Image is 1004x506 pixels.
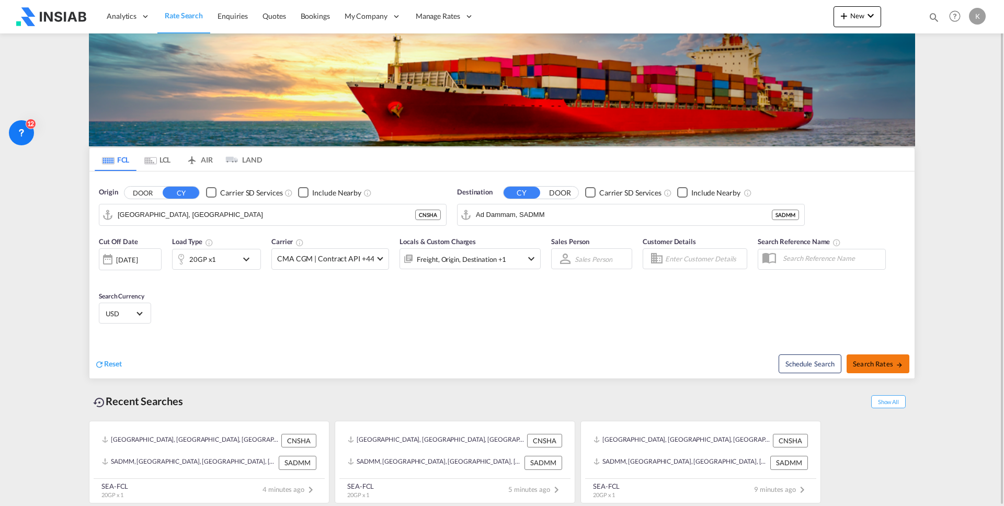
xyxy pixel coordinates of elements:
span: Rate Search [165,11,203,20]
span: New [838,11,877,20]
md-icon: The selected Trucker/Carrierwill be displayed in the rate results If the rates are from another f... [295,238,304,247]
div: icon-magnify [928,11,940,27]
div: [DATE] [99,248,162,270]
img: LCL+%26+FCL+BACKGROUND.png [89,25,915,146]
div: CNSHA, Shanghai, China, Greater China & Far East Asia, Asia Pacific [102,434,279,447]
span: Search Rates [853,360,903,368]
span: Sales Person [551,237,589,246]
button: CY [504,187,540,199]
input: Search by Port [476,207,772,223]
md-icon: icon-information-outline [205,238,213,247]
span: My Company [345,11,387,21]
div: SADMM [772,210,799,220]
md-icon: Unchecked: Search for CY (Container Yard) services for all selected carriers.Checked : Search for... [664,189,672,197]
input: Enter Customer Details [665,251,744,267]
md-input-container: Shanghai, CNSHA [99,204,446,225]
button: CY [163,187,199,199]
md-datepicker: Select [99,269,107,283]
div: CNSHA, Shanghai, China, Greater China & Far East Asia, Asia Pacific [348,434,524,447]
div: Freight Origin Destination Factory Stuffingicon-chevron-down [400,248,541,269]
md-pagination-wrapper: Use the left and right arrow keys to navigate between tabs [95,148,262,171]
md-checkbox: Checkbox No Ink [298,187,361,198]
div: Recent Searches [89,389,187,413]
div: Include Nearby [312,188,361,198]
div: Carrier SD Services [599,188,661,198]
div: Origin DOOR CY Checkbox No InkUnchecked: Search for CY (Container Yard) services for all selected... [89,171,915,378]
span: Carrier [271,237,304,246]
span: USD [106,309,135,318]
md-checkbox: Checkbox No Ink [585,187,661,198]
div: SEA-FCL [101,481,128,491]
div: icon-refreshReset [95,359,122,370]
span: Locals & Custom Charges [400,237,476,246]
span: Quotes [263,11,286,20]
span: 20GP x 1 [347,491,369,498]
md-icon: icon-plus 400-fg [838,9,850,22]
div: SADMM, Ad Dammam, Saudi Arabia, Middle East, Middle East [594,456,768,469]
recent-search-card: [GEOGRAPHIC_DATA], [GEOGRAPHIC_DATA], [GEOGRAPHIC_DATA], [GEOGRAPHIC_DATA] & [GEOGRAPHIC_DATA], [... [89,421,329,503]
div: 20GP x1icon-chevron-down [172,249,261,270]
div: CNSHA [773,434,808,447]
button: Search Ratesicon-arrow-right [847,354,909,373]
span: Search Reference Name [758,237,841,246]
md-checkbox: Checkbox No Ink [206,187,282,198]
md-checkbox: Checkbox No Ink [677,187,740,198]
md-icon: icon-chevron-right [796,484,808,496]
input: Search Reference Name [778,250,885,266]
md-icon: icon-chevron-right [304,484,317,496]
span: Cut Off Date [99,237,138,246]
button: DOOR [124,187,161,199]
button: Note: By default Schedule search will only considerorigin ports, destination ports and cut off da... [779,354,841,373]
input: Search by Port [118,207,415,223]
span: Help [946,7,964,25]
div: [DATE] [116,255,138,264]
recent-search-card: [GEOGRAPHIC_DATA], [GEOGRAPHIC_DATA], [GEOGRAPHIC_DATA], [GEOGRAPHIC_DATA] & [GEOGRAPHIC_DATA], [... [580,421,821,503]
div: SADMM, Ad Dammam, Saudi Arabia, Middle East, Middle East [348,456,522,469]
md-select: Sales Person [574,251,613,267]
div: SEA-FCL [347,481,374,491]
div: SADMM, Ad Dammam, Saudi Arabia, Middle East, Middle East [102,456,276,469]
span: Show All [871,395,906,408]
div: SADMM [524,456,562,469]
md-icon: icon-chevron-right [550,484,563,496]
div: Freight Origin Destination Factory Stuffing [417,252,506,267]
div: K [969,8,986,25]
div: CNSHA [527,434,562,447]
div: CNSHA, Shanghai, China, Greater China & Far East Asia, Asia Pacific [594,434,770,447]
md-icon: icon-backup-restore [93,396,106,409]
md-icon: icon-chevron-down [240,253,258,266]
div: SADMM [279,456,316,469]
md-icon: Unchecked: Ignores neighbouring ports when fetching rates.Checked : Includes neighbouring ports w... [744,189,752,197]
md-tab-item: AIR [178,148,220,171]
div: SADMM [770,456,808,469]
div: CNSHA [281,434,316,447]
md-tab-item: LAND [220,148,262,171]
span: Manage Rates [416,11,460,21]
span: Analytics [107,11,136,21]
span: Origin [99,187,118,198]
span: Customer Details [643,237,695,246]
md-icon: icon-refresh [95,360,104,369]
md-icon: Your search will be saved by the below given name [832,238,841,247]
span: Enquiries [218,11,248,20]
button: DOOR [542,187,578,199]
md-icon: icon-airplane [186,154,198,162]
div: Include Nearby [691,188,740,198]
span: Load Type [172,237,213,246]
span: CMA CGM | Contract API +44 [277,254,374,264]
span: 5 minutes ago [508,485,563,493]
div: Carrier SD Services [220,188,282,198]
img: 0ea05a20c6b511ef93588b618553d863.png [16,5,86,28]
md-icon: icon-arrow-right [896,361,903,369]
button: icon-plus 400-fgNewicon-chevron-down [834,6,881,27]
recent-search-card: [GEOGRAPHIC_DATA], [GEOGRAPHIC_DATA], [GEOGRAPHIC_DATA], [GEOGRAPHIC_DATA] & [GEOGRAPHIC_DATA], [... [335,421,575,503]
md-select: Select Currency: $ USDUnited States Dollar [105,306,145,321]
div: Help [946,7,969,26]
div: CNSHA [415,210,441,220]
span: 9 minutes ago [754,485,808,493]
span: 4 minutes ago [263,485,317,493]
md-tab-item: LCL [136,148,178,171]
span: Bookings [301,11,330,20]
span: Destination [457,187,493,198]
